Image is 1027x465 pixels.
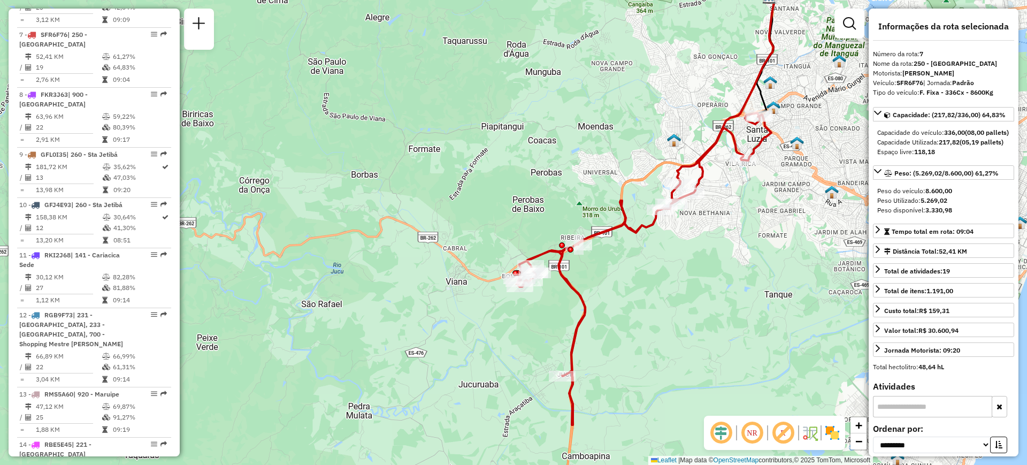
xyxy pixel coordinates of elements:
[824,424,841,441] img: Exibir/Ocultar setores
[25,353,32,360] i: Distância Total
[160,441,167,447] em: Rota exportada
[667,133,681,147] img: Simulação - Primavera
[44,311,73,319] span: RGB9F73
[894,169,999,177] span: Peso: (5.269,02/8.600,00) 61,27%
[35,223,102,233] td: 12
[112,424,166,435] td: 09:19
[952,79,974,87] strong: Padrão
[939,247,967,255] span: 52,41 KM
[113,162,161,172] td: 35,62%
[35,172,102,183] td: 13
[102,353,110,360] i: % de utilização do peso
[162,214,168,220] i: Rota otimizada
[44,251,71,259] span: RKI2J68
[151,391,157,397] em: Opções
[112,14,166,25] td: 09:09
[873,263,1014,278] a: Total de atividades:19
[919,50,923,58] strong: 7
[19,201,122,209] span: 10 -
[19,311,123,348] span: | 231 - [GEOGRAPHIC_DATA], 233 - [GEOGRAPHIC_DATA], 700 - Shopping Mestre [PERSON_NAME]
[35,235,102,246] td: 13,20 KM
[112,362,166,372] td: 61,31%
[160,91,167,97] em: Rota exportada
[160,31,167,37] em: Rota exportada
[873,78,1014,88] div: Veículo:
[918,363,944,371] strong: 48,64 hL
[102,403,110,410] i: % de utilização do peso
[66,150,118,158] span: | 260 - Sta Jetibá
[893,111,1006,119] span: Capacidade: (217,82/336,00) 64,83%
[160,201,167,208] em: Rota exportada
[73,390,119,398] span: | 920 - Maruipe
[939,138,960,146] strong: 217,82
[102,54,110,60] i: % de utilização do peso
[873,124,1014,161] div: Capacidade: (217,82/336,00) 64,83%
[103,164,111,170] i: % de utilização do peso
[35,62,102,73] td: 19
[19,412,25,423] td: /
[767,101,780,115] img: Simulação- Sagrada Família
[25,414,32,421] i: Total de Atividades
[19,362,25,372] td: /
[112,272,166,283] td: 82,28%
[877,187,952,195] span: Peso do veículo:
[19,295,25,306] td: =
[25,164,32,170] i: Distância Total
[884,267,950,275] span: Total de atividades:
[25,113,32,120] i: Distância Total
[35,51,102,62] td: 52,41 KM
[19,90,88,108] span: 8 -
[19,223,25,233] td: /
[19,122,25,133] td: /
[41,31,67,39] span: SFR6F76
[850,433,867,449] a: Zoom out
[112,401,166,412] td: 69,87%
[19,31,87,48] span: 7 -
[19,14,25,25] td: =
[921,196,947,204] strong: 5.269,02
[914,148,935,156] strong: 118,18
[801,424,818,441] img: Fluxo de ruas
[102,426,108,433] i: Tempo total em rota
[873,342,1014,357] a: Jornada Motorista: 09:20
[839,13,860,34] a: Exibir filtros
[19,440,91,458] span: 14 -
[919,307,949,315] strong: R$ 159,31
[103,174,111,181] i: % de utilização da cubagem
[960,138,1003,146] strong: (05,19 pallets)
[942,267,950,275] strong: 19
[877,138,1010,147] div: Capacidade Utilizada:
[884,286,953,296] div: Total de itens:
[44,390,73,398] span: RMS5A60
[855,418,862,432] span: +
[1013,216,1027,230] img: Simulação- Praia da Gaivotas
[41,90,68,98] span: FKR3J63
[648,456,873,465] div: Map data © contributors,© 2025 TomTom, Microsoft
[102,274,110,280] i: % de utilização do peso
[151,251,157,258] em: Opções
[151,91,157,97] em: Opções
[651,456,677,464] a: Leaflet
[19,424,25,435] td: =
[112,134,166,145] td: 09:17
[19,390,119,398] span: 13 -
[112,122,166,133] td: 80,39%
[19,374,25,385] td: =
[102,297,108,303] i: Tempo total em rota
[151,151,157,157] em: Opções
[873,59,1014,68] div: Nome da rota:
[914,59,997,67] strong: 250 - [GEOGRAPHIC_DATA]
[25,403,32,410] i: Distância Total
[35,295,102,306] td: 1,12 KM
[102,77,108,83] i: Tempo total em rota
[770,420,796,446] span: Exibir rótulo
[19,62,25,73] td: /
[151,201,157,208] em: Opções
[877,196,1010,205] div: Peso Utilizado:
[873,49,1014,59] div: Número da rota:
[708,420,734,446] span: Ocultar deslocamento
[160,251,167,258] em: Rota exportada
[965,128,1009,136] strong: (08,00 pallets)
[103,187,108,193] i: Tempo total em rota
[919,88,993,96] strong: F. Fixa - 336Cx - 8600Kg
